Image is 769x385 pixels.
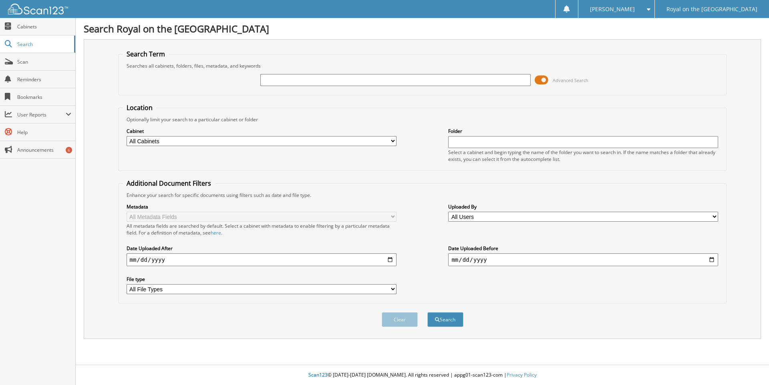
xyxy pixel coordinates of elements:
[17,76,71,83] span: Reminders
[123,192,723,199] div: Enhance your search for specific documents using filters such as date and file type.
[84,22,761,35] h1: Search Royal on the [GEOGRAPHIC_DATA]
[8,4,68,14] img: scan123-logo-white.svg
[308,371,328,378] span: Scan123
[66,147,72,153] div: 6
[127,203,397,210] label: Metadata
[666,7,757,12] span: Royal on the [GEOGRAPHIC_DATA]
[448,245,718,252] label: Date Uploaded Before
[123,50,169,58] legend: Search Term
[127,276,397,283] label: File type
[127,223,397,236] div: All metadata fields are searched by default. Select a cabinet with metadata to enable filtering b...
[448,149,718,162] div: Select a cabinet and begin typing the name of the folder you want to search in. If the name match...
[427,312,463,327] button: Search
[17,58,71,65] span: Scan
[448,128,718,134] label: Folder
[17,23,71,30] span: Cabinets
[123,103,157,112] legend: Location
[123,116,723,123] div: Optionally limit your search to a particular cabinet or folder
[590,7,635,12] span: [PERSON_NAME]
[17,111,66,118] span: User Reports
[553,77,588,83] span: Advanced Search
[123,62,723,69] div: Searches all cabinets, folders, files, metadata, and keywords
[448,203,718,210] label: Uploaded By
[382,312,418,327] button: Clear
[127,128,397,134] label: Cabinet
[17,41,70,48] span: Search
[127,253,397,266] input: start
[76,365,769,385] div: © [DATE]-[DATE] [DOMAIN_NAME]. All rights reserved | appg01-scan123-com |
[17,146,71,153] span: Announcements
[127,245,397,252] label: Date Uploaded After
[211,229,221,236] a: here
[448,253,718,266] input: end
[17,94,71,100] span: Bookmarks
[123,179,215,188] legend: Additional Document Filters
[17,129,71,136] span: Help
[507,371,537,378] a: Privacy Policy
